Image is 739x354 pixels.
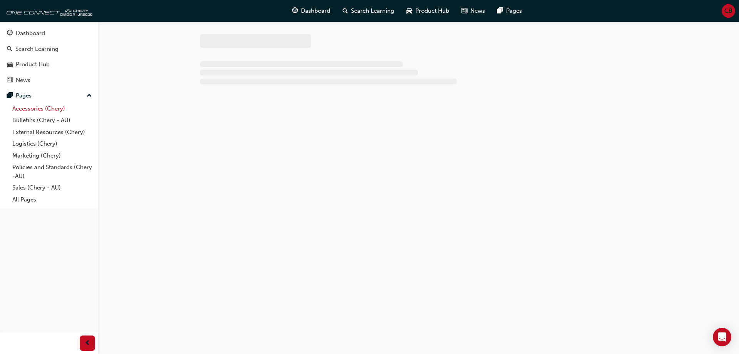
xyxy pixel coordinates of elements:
div: Product Hub [16,60,50,69]
a: News [3,73,95,87]
button: DashboardSearch LearningProduct HubNews [3,25,95,89]
a: search-iconSearch Learning [336,3,400,19]
a: Product Hub [3,57,95,72]
a: All Pages [9,194,95,206]
span: car-icon [406,6,412,16]
a: Accessories (Chery) [9,103,95,115]
button: Pages [3,89,95,103]
span: CB [724,7,732,15]
div: Dashboard [16,29,45,38]
span: pages-icon [7,92,13,99]
a: Bulletins (Chery - AU) [9,114,95,126]
div: Open Intercom Messenger [713,328,731,346]
span: news-icon [461,6,467,16]
span: search-icon [7,46,12,53]
button: CB [722,4,735,18]
a: External Resources (Chery) [9,126,95,138]
a: Search Learning [3,42,95,56]
span: search-icon [343,6,348,16]
div: Search Learning [15,45,59,54]
span: pages-icon [497,6,503,16]
div: News [16,76,30,85]
span: Product Hub [415,7,449,15]
span: Dashboard [301,7,330,15]
span: news-icon [7,77,13,84]
span: car-icon [7,61,13,68]
a: Dashboard [3,26,95,40]
a: news-iconNews [455,3,491,19]
span: Pages [506,7,522,15]
span: up-icon [87,91,92,101]
span: guage-icon [292,6,298,16]
a: Logistics (Chery) [9,138,95,150]
span: Search Learning [351,7,394,15]
div: Pages [16,91,32,100]
a: car-iconProduct Hub [400,3,455,19]
a: guage-iconDashboard [286,3,336,19]
a: Marketing (Chery) [9,150,95,162]
a: Sales (Chery - AU) [9,182,95,194]
span: prev-icon [85,339,90,348]
img: oneconnect [4,3,92,18]
a: pages-iconPages [491,3,528,19]
a: Policies and Standards (Chery -AU) [9,161,95,182]
span: guage-icon [7,30,13,37]
span: News [470,7,485,15]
